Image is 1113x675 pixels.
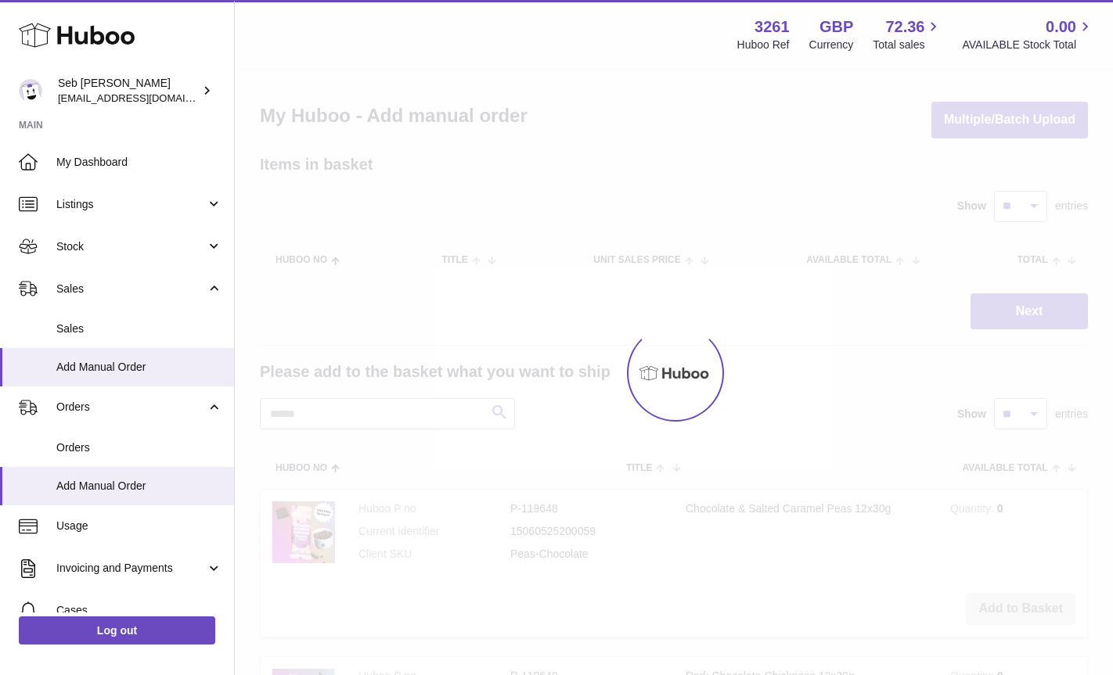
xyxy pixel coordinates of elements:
span: Orders [56,440,222,455]
span: Sales [56,282,206,296]
span: Cases [56,603,222,618]
img: ecom@bravefoods.co.uk [19,79,42,102]
span: [EMAIL_ADDRESS][DOMAIN_NAME] [58,92,230,104]
span: 0.00 [1046,16,1076,38]
strong: GBP [819,16,853,38]
span: Orders [56,400,206,415]
div: Currency [809,38,854,52]
span: Add Manual Order [56,479,222,494]
div: Seb [PERSON_NAME] [58,76,199,106]
div: Huboo Ref [737,38,790,52]
a: 72.36 Total sales [873,16,942,52]
span: Usage [56,519,222,533]
span: My Dashboard [56,155,222,170]
span: AVAILABLE Stock Total [962,38,1094,52]
span: Sales [56,321,222,336]
span: Add Manual Order [56,360,222,375]
strong: 3261 [755,16,790,38]
span: 72.36 [885,16,924,38]
span: Total sales [873,38,942,52]
a: 0.00 AVAILABLE Stock Total [962,16,1094,52]
span: Stock [56,239,206,254]
a: Log out [19,616,215,644]
span: Listings [56,197,206,212]
span: Invoicing and Payments [56,561,206,576]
